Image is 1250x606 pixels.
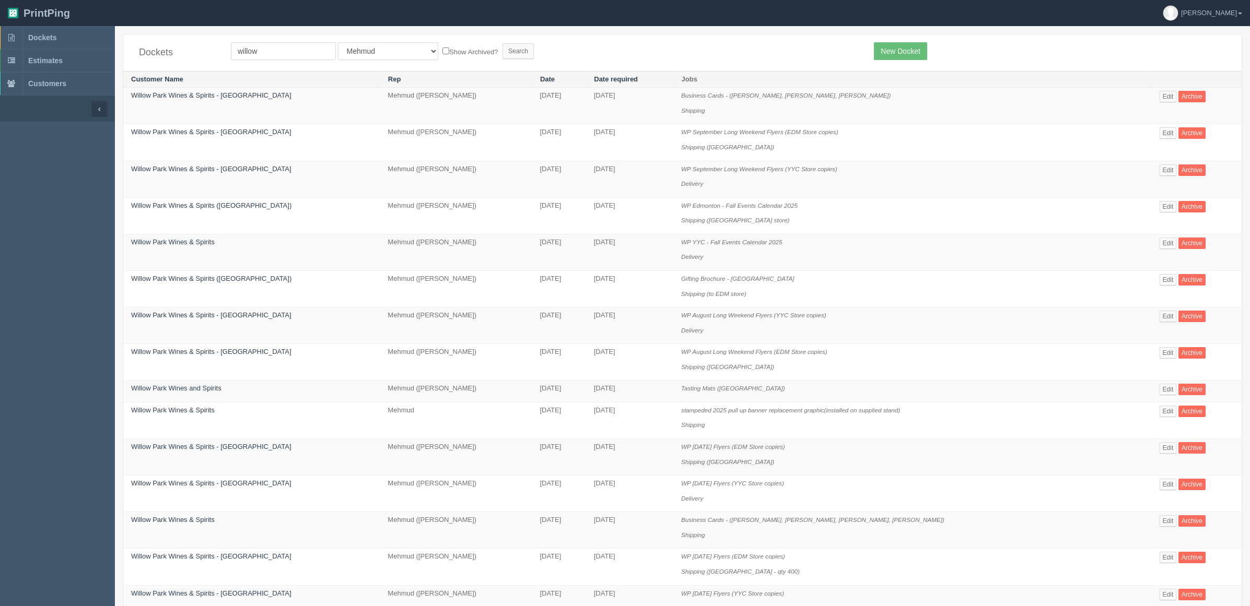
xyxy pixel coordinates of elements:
[540,75,555,83] a: Date
[586,270,673,307] td: [DATE]
[673,71,1152,88] th: Jobs
[681,180,703,187] i: Delivery
[681,107,705,114] i: Shipping
[131,75,183,83] a: Customer Name
[28,56,63,65] span: Estimates
[681,480,784,486] i: WP [DATE] Flyers (YYC Store copies)
[131,552,291,560] a: Willow Park Wines & Spirits - [GEOGRAPHIC_DATA]
[586,161,673,197] td: [DATE]
[28,79,66,88] span: Customers
[586,124,673,161] td: [DATE]
[380,124,532,161] td: Mehmud ([PERSON_NAME])
[681,128,838,135] i: WP September Long Weekend Flyers (EDM Store copies)
[1160,406,1177,417] a: Edit
[8,8,18,18] img: logo-3e63b451c926e2ac314895c53de4908e5d424f24456219fb08d385ab2e579770.png
[1178,406,1206,417] a: Archive
[380,549,532,585] td: Mehmud ([PERSON_NAME])
[532,439,586,476] td: [DATE]
[131,275,291,282] a: Willow Park Wines & Spirits ([GEOGRAPHIC_DATA])
[532,512,586,549] td: [DATE]
[681,275,795,282] i: Gifting Brochure - [GEOGRAPHIC_DATA]
[681,458,774,465] i: Shipping ([GEOGRAPHIC_DATA])
[442,47,449,54] input: Show Archived?
[681,421,705,428] i: Shipping
[681,92,891,99] i: Business Cards - ([PERSON_NAME], [PERSON_NAME], [PERSON_NAME])
[1178,237,1206,249] a: Archive
[532,402,586,438] td: [DATE]
[681,327,703,334] i: Delivery
[586,88,673,124] td: [DATE]
[532,344,586,381] td: [DATE]
[131,201,291,209] a: Willow Park Wines & Spirits ([GEOGRAPHIC_DATA])
[681,239,782,245] i: WP YYC - Fall Events Calendar 2025
[532,197,586,234] td: [DATE]
[380,307,532,344] td: Mehmud ([PERSON_NAME])
[131,406,215,414] a: Willow Park Wines & Spirits
[1160,552,1177,563] a: Edit
[586,476,673,512] td: [DATE]
[532,124,586,161] td: [DATE]
[380,234,532,270] td: Mehmud ([PERSON_NAME])
[681,253,703,260] i: Delivery
[681,217,789,223] i: Shipping ([GEOGRAPHIC_DATA] store)
[681,363,774,370] i: Shipping ([GEOGRAPHIC_DATA])
[1178,311,1206,322] a: Archive
[586,307,673,344] td: [DATE]
[1160,274,1177,286] a: Edit
[131,311,291,319] a: Willow Park Wines & Spirits - [GEOGRAPHIC_DATA]
[1160,442,1177,454] a: Edit
[681,312,826,318] i: WP August Long Weekend Flyers (YYC Store copies)
[380,402,532,438] td: Mehmud
[1160,311,1177,322] a: Edit
[1160,201,1177,212] a: Edit
[131,348,291,355] a: Willow Park Wines & Spirits - [GEOGRAPHIC_DATA]
[1178,515,1206,527] a: Archive
[681,590,784,597] i: WP [DATE] Flyers (YYC Store copies)
[1163,6,1178,20] img: avatar_default-7531ab5dedf162e01f1e0bb0964e6a185e93c5c22dfe317fb01d7f8cd2b1632c.jpg
[586,512,673,549] td: [DATE]
[503,43,534,59] input: Search
[532,381,586,402] td: [DATE]
[586,402,673,438] td: [DATE]
[681,165,837,172] i: WP September Long Weekend Flyers (YYC Store copies)
[681,568,800,575] i: Shipping ([GEOGRAPHIC_DATA] - qty 400)
[131,443,291,450] a: Willow Park Wines & Spirits - [GEOGRAPHIC_DATA]
[586,344,673,381] td: [DATE]
[131,238,215,246] a: Willow Park Wines & Spirits
[131,479,291,487] a: Willow Park Wines & Spirits - [GEOGRAPHIC_DATA]
[532,270,586,307] td: [DATE]
[139,47,215,58] h4: Dockets
[532,234,586,270] td: [DATE]
[586,197,673,234] td: [DATE]
[681,495,703,502] i: Delivery
[131,128,291,136] a: Willow Park Wines & Spirits - [GEOGRAPHIC_DATA]
[594,75,638,83] a: Date required
[442,45,498,57] label: Show Archived?
[1178,91,1206,102] a: Archive
[388,75,401,83] a: Rep
[380,512,532,549] td: Mehmud ([PERSON_NAME])
[532,549,586,585] td: [DATE]
[681,144,774,150] i: Shipping ([GEOGRAPHIC_DATA])
[1160,237,1177,249] a: Edit
[1160,91,1177,102] a: Edit
[1178,164,1206,176] a: Archive
[380,381,532,402] td: Mehmud ([PERSON_NAME])
[532,88,586,124] td: [DATE]
[1160,127,1177,139] a: Edit
[681,443,785,450] i: WP [DATE] Flyers (EDM Store copies)
[681,516,944,523] i: Business Cards - ([PERSON_NAME], [PERSON_NAME], [PERSON_NAME], [PERSON_NAME])
[1160,515,1177,527] a: Edit
[1178,347,1206,359] a: Archive
[131,516,215,524] a: Willow Park Wines & Spirits
[131,91,291,99] a: Willow Park Wines & Spirits - [GEOGRAPHIC_DATA]
[1160,589,1177,600] a: Edit
[1160,479,1177,490] a: Edit
[28,33,56,42] span: Dockets
[681,202,798,209] i: WP Edmonton - Fall Events Calendar 2025
[380,344,532,381] td: Mehmud ([PERSON_NAME])
[380,270,532,307] td: Mehmud ([PERSON_NAME])
[1178,201,1206,212] a: Archive
[681,385,785,391] i: Tasting Mats ([GEOGRAPHIC_DATA])
[874,42,927,60] a: New Docket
